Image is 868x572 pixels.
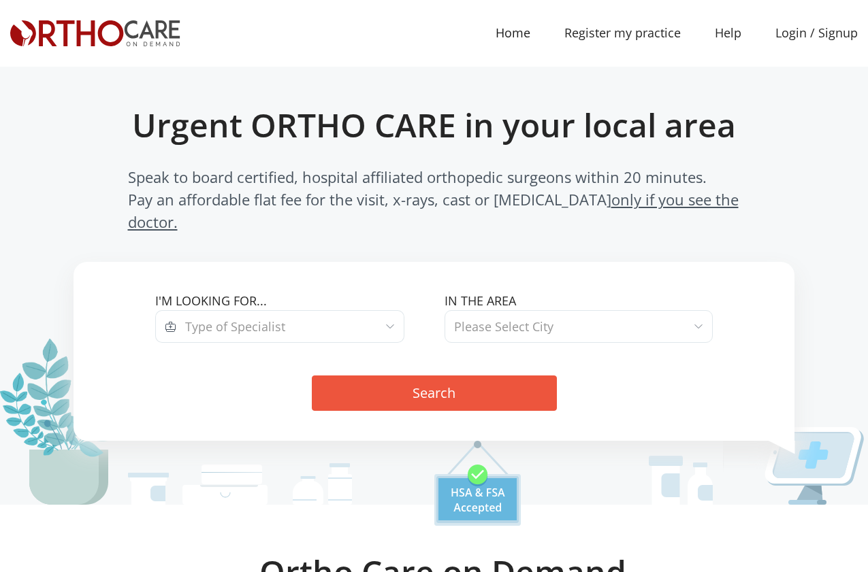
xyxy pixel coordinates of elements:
[479,18,547,48] a: Home
[128,166,741,233] span: Speak to board certified, hospital affiliated orthopedic surgeons within 20 minutes. Pay an affor...
[185,318,285,335] span: Type of Specialist
[547,18,698,48] a: Register my practice
[312,375,557,411] button: Search
[698,18,758,48] a: Help
[93,105,776,145] h1: Urgent ORTHO CARE in your local area
[454,318,553,335] span: Please Select City
[445,292,713,310] label: In the area
[155,292,423,310] label: I'm looking for...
